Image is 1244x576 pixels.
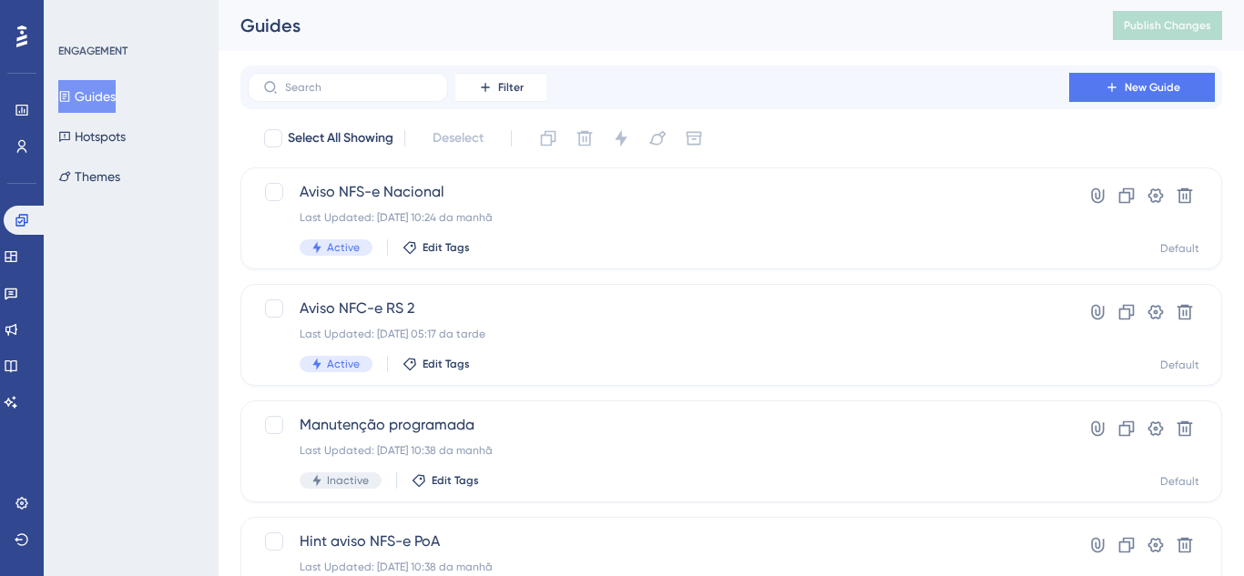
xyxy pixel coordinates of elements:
button: Hotspots [58,120,126,153]
span: Edit Tags [432,473,479,488]
button: Filter [455,73,546,102]
span: Aviso NFS-e Nacional [300,181,1017,203]
div: Default [1160,358,1199,372]
button: Edit Tags [403,240,470,255]
input: Search [285,81,433,94]
span: New Guide [1125,80,1180,95]
span: Deselect [433,127,484,149]
button: Edit Tags [403,357,470,371]
span: Active [327,240,360,255]
span: Select All Showing [288,127,393,149]
button: New Guide [1069,73,1215,102]
div: Guides [240,13,1067,38]
button: Deselect [416,122,500,155]
span: Hint aviso NFS-e PoA [300,531,1017,552]
button: Themes [58,160,120,193]
span: Active [327,357,360,371]
span: Publish Changes [1124,18,1211,33]
button: Edit Tags [412,473,479,488]
span: Edit Tags [423,240,470,255]
div: Last Updated: [DATE] 10:38 da manhã [300,560,1017,574]
div: Last Updated: [DATE] 10:38 da manhã [300,443,1017,458]
div: Default [1160,241,1199,256]
span: Edit Tags [423,357,470,371]
div: Last Updated: [DATE] 05:17 da tarde [300,327,1017,341]
div: Default [1160,474,1199,489]
button: Publish Changes [1113,11,1222,40]
span: Manutenção programada [300,414,1017,436]
button: Guides [58,80,116,113]
span: Filter [498,80,524,95]
div: ENGAGEMENT [58,44,127,58]
span: Aviso NFC-e RS 2 [300,298,1017,319]
span: Inactive [327,473,369,488]
div: Last Updated: [DATE] 10:24 da manhã [300,210,1017,225]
